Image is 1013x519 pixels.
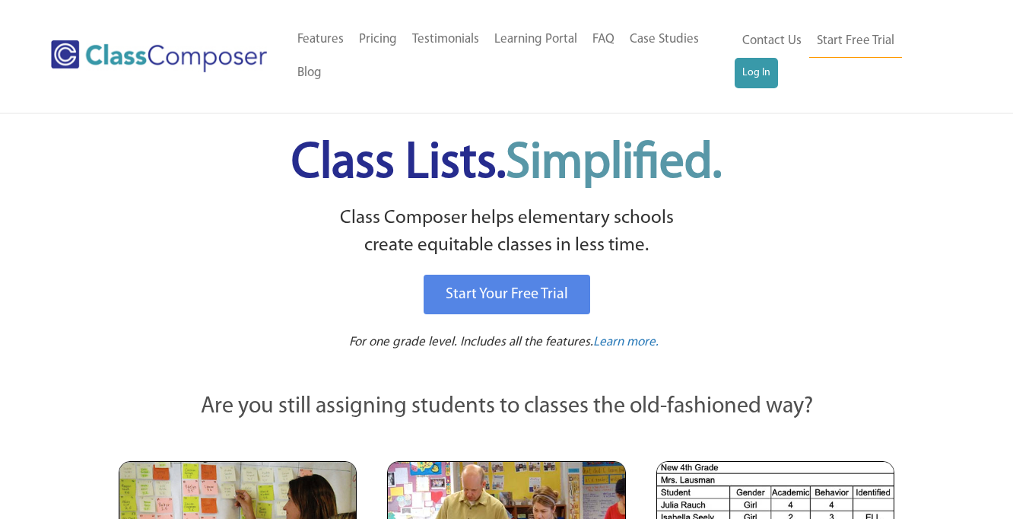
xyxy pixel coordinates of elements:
[506,139,722,189] span: Simplified.
[290,56,329,90] a: Blog
[585,23,622,56] a: FAQ
[593,333,659,352] a: Learn more.
[116,205,897,260] p: Class Composer helps elementary schools create equitable classes in less time.
[119,390,894,424] p: Are you still assigning students to classes the old-fashioned way?
[290,23,734,90] nav: Header Menu
[349,336,593,349] span: For one grade level. Includes all the features.
[809,24,902,59] a: Start Free Trial
[51,40,268,72] img: Class Composer
[487,23,585,56] a: Learning Portal
[424,275,590,314] a: Start Your Free Trial
[735,24,951,88] nav: Header Menu
[351,23,405,56] a: Pricing
[405,23,487,56] a: Testimonials
[593,336,659,349] span: Learn more.
[446,287,568,302] span: Start Your Free Trial
[291,139,722,189] span: Class Lists.
[735,24,809,58] a: Contact Us
[622,23,707,56] a: Case Studies
[735,58,778,88] a: Log In
[290,23,351,56] a: Features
